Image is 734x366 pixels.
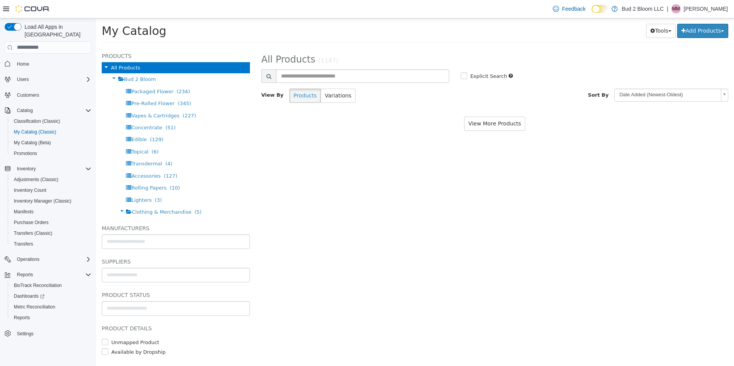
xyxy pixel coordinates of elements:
button: Users [2,74,94,85]
span: Accessories [35,155,64,160]
span: Reports [14,270,91,279]
span: All Products [15,46,44,52]
span: Vapes & Cartridges [35,94,83,100]
span: BioTrack Reconciliation [14,282,62,289]
button: Catalog [14,106,36,115]
a: BioTrack Reconciliation [11,281,65,290]
span: Metrc Reconciliation [14,304,55,310]
a: Adjustments (Classic) [11,175,61,184]
button: Manifests [8,206,94,217]
span: Inventory [14,164,91,173]
span: Concentrate [35,106,66,112]
span: Promotions [11,149,91,158]
span: Home [14,59,91,69]
span: Reports [14,315,30,321]
span: (127) [68,155,81,160]
span: Inventory Manager (Classic) [11,196,91,206]
a: Feedback [550,1,589,16]
span: (345) [82,82,95,88]
span: (4) [69,142,76,148]
label: Explicit Search [372,54,411,62]
button: Customers [2,89,94,101]
button: Catalog [2,105,94,116]
span: Adjustments (Classic) [14,176,58,183]
span: My Catalog [6,6,70,19]
span: Dashboards [14,293,45,299]
span: Settings [14,328,91,338]
img: Cova [15,5,50,13]
span: Feedback [562,5,585,13]
a: Dashboards [11,292,48,301]
span: Manifests [14,209,33,215]
span: Inventory Manager (Classic) [14,198,71,204]
a: My Catalog (Classic) [11,127,60,137]
small: (1147) [222,39,242,46]
span: Settings [17,331,33,337]
h5: Product Details [6,305,154,315]
span: Customers [14,90,91,100]
a: Settings [14,329,36,338]
h5: Manufacturers [6,205,154,214]
button: Reports [8,312,94,323]
span: View By [165,74,188,79]
span: Inventory Count [14,187,46,193]
nav: Complex example [5,55,91,359]
span: (227) [87,94,100,100]
button: Operations [14,255,43,264]
span: Rolling Papers [35,167,70,172]
span: (5) [99,191,106,196]
span: Inventory Count [11,186,91,195]
span: (10) [74,167,84,172]
button: BioTrack Reconciliation [8,280,94,291]
a: My Catalog (Beta) [11,138,54,147]
span: (129) [54,118,68,124]
h5: Products [6,33,154,42]
button: Operations [2,254,94,265]
span: Reports [11,313,91,322]
button: Inventory [2,163,94,174]
span: Catalog [14,106,91,115]
button: My Catalog (Classic) [8,127,94,137]
span: Load All Apps in [GEOGRAPHIC_DATA] [21,23,91,38]
span: Classification (Classic) [14,118,60,124]
a: Transfers (Classic) [11,229,55,238]
span: Transfers [14,241,33,247]
span: Clothing & Merchandise [36,191,95,196]
span: Topical [35,130,52,136]
h5: Suppliers [6,239,154,248]
button: Adjustments (Classic) [8,174,94,185]
div: Michele McDade [671,4,681,13]
a: Metrc Reconciliation [11,302,58,312]
span: Purchase Orders [11,218,91,227]
span: BioTrack Reconciliation [11,281,91,290]
h5: Product Status [6,272,154,281]
button: Settings [2,328,94,339]
a: Classification (Classic) [11,117,63,126]
button: Transfers [8,239,94,249]
button: Inventory [14,164,39,173]
span: Transfers [11,239,91,249]
button: My Catalog (Beta) [8,137,94,148]
a: Purchase Orders [11,218,52,227]
span: Sort By [492,74,513,79]
button: Classification (Classic) [8,116,94,127]
button: Home [2,58,94,69]
span: My Catalog (Beta) [14,140,51,146]
p: Bud 2 Bloom LLC [622,4,664,13]
a: Reports [11,313,33,322]
button: Promotions [8,148,94,159]
button: Add Products [581,5,632,20]
span: Manifests [11,207,91,216]
button: Products [193,70,225,84]
button: Reports [14,270,36,279]
a: Date Added (Newest-Oldest) [518,70,632,83]
a: Customers [14,91,42,100]
input: Dark Mode [592,5,608,13]
button: View More Products [368,98,429,112]
a: Inventory Manager (Classic) [11,196,74,206]
span: Operations [17,256,40,262]
span: Metrc Reconciliation [11,302,91,312]
span: Bud 2 Bloom [28,58,60,64]
button: Reports [2,269,94,280]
